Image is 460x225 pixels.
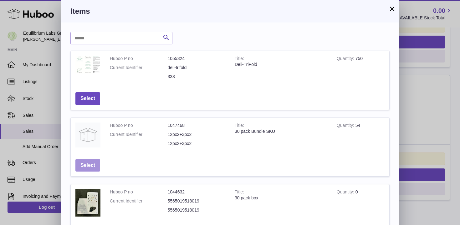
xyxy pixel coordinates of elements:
[332,51,389,87] td: 750
[235,128,327,134] div: 30 pack Bundle SKU
[337,56,355,62] strong: Quantity
[168,198,226,204] dd: 5565019518019
[168,122,226,128] dd: 1047468
[235,195,327,201] div: 30 pack box
[110,65,168,71] dt: Current Identifier
[332,184,389,222] td: 0
[235,62,327,67] div: Deli-TriFold
[168,65,226,71] dd: deli-trifold
[168,189,226,195] dd: 1044632
[332,118,389,154] td: 54
[110,132,168,137] dt: Current Identifier
[168,132,226,137] dd: 12px2+3px2
[75,159,100,172] button: Select
[337,123,355,129] strong: Quantity
[110,56,168,62] dt: Huboo P no
[75,189,100,216] img: 30 pack box
[168,207,226,213] dd: 5565019518019
[70,6,390,16] h3: Items
[168,141,226,147] dd: 12px2+3px2
[235,56,244,62] strong: Title
[168,74,226,80] dd: 333
[168,56,226,62] dd: 1055324
[75,56,100,73] img: Deli-TriFold
[235,189,244,196] strong: Title
[235,123,244,129] strong: Title
[75,122,100,147] img: 30 pack Bundle SKU
[110,189,168,195] dt: Huboo P no
[75,92,100,105] button: Select
[110,122,168,128] dt: Huboo P no
[110,198,168,204] dt: Current Identifier
[337,189,355,196] strong: Quantity
[388,5,396,12] button: ×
